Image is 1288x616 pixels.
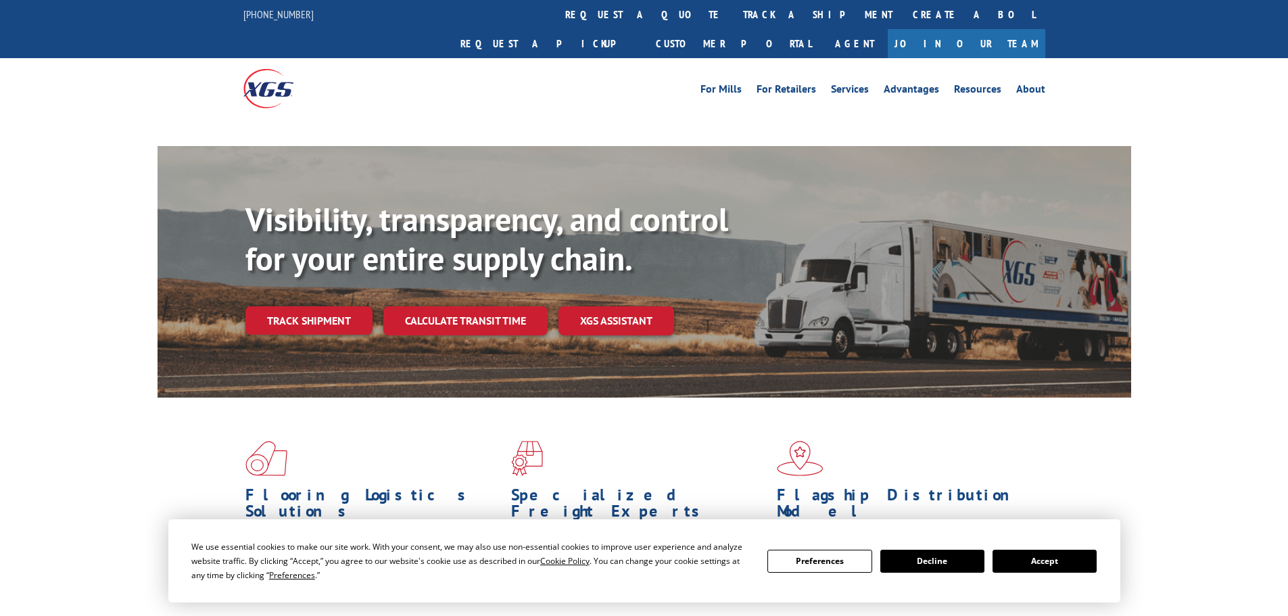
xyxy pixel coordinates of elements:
[540,555,590,567] span: Cookie Policy
[821,29,888,58] a: Agent
[954,84,1001,99] a: Resources
[383,306,548,335] a: Calculate transit time
[245,487,501,526] h1: Flooring Logistics Solutions
[450,29,646,58] a: Request a pickup
[245,198,728,279] b: Visibility, transparency, and control for your entire supply chain.
[243,7,314,21] a: [PHONE_NUMBER]
[888,29,1045,58] a: Join Our Team
[884,84,939,99] a: Advantages
[245,441,287,476] img: xgs-icon-total-supply-chain-intelligence-red
[831,84,869,99] a: Services
[269,569,315,581] span: Preferences
[191,540,751,582] div: We use essential cookies to make our site work. With your consent, we may also use non-essential ...
[1016,84,1045,99] a: About
[245,306,373,335] a: Track shipment
[757,84,816,99] a: For Retailers
[993,550,1097,573] button: Accept
[767,550,872,573] button: Preferences
[880,550,984,573] button: Decline
[777,441,824,476] img: xgs-icon-flagship-distribution-model-red
[168,519,1120,602] div: Cookie Consent Prompt
[777,487,1032,526] h1: Flagship Distribution Model
[700,84,742,99] a: For Mills
[646,29,821,58] a: Customer Portal
[558,306,674,335] a: XGS ASSISTANT
[511,441,543,476] img: xgs-icon-focused-on-flooring-red
[511,487,767,526] h1: Specialized Freight Experts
